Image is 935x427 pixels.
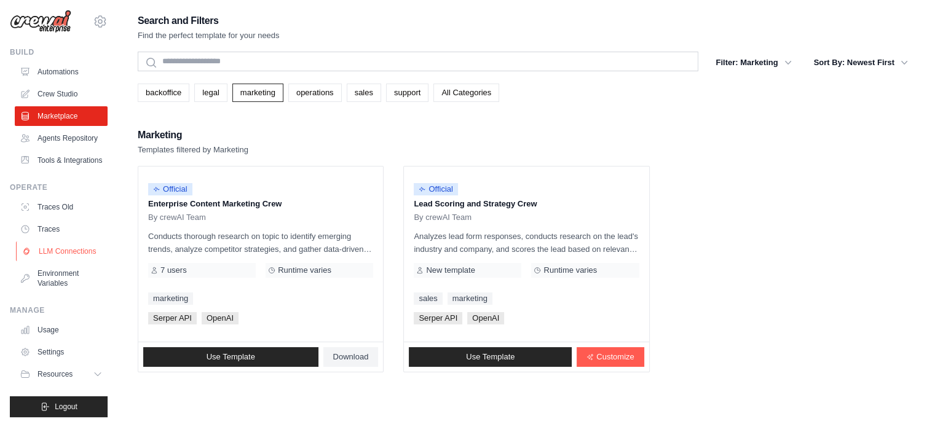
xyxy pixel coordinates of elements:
span: 7 users [160,265,187,275]
a: LLM Connections [16,241,109,261]
a: Crew Studio [15,84,108,104]
div: Operate [10,182,108,192]
p: Analyzes lead form responses, conducts research on the lead's industry and company, and scores th... [414,230,639,256]
div: Manage [10,305,108,315]
a: Marketplace [15,106,108,126]
a: Settings [15,342,108,362]
a: Download [323,347,379,367]
a: All Categories [433,84,499,102]
span: Use Template [466,352,515,362]
a: backoffice [138,84,189,102]
span: Runtime varies [278,265,331,275]
p: Lead Scoring and Strategy Crew [414,198,639,210]
h2: Marketing [138,127,248,144]
a: sales [414,292,442,305]
button: Filter: Marketing [708,52,799,74]
a: sales [347,84,381,102]
span: By crewAI Team [148,213,206,222]
p: Find the perfect template for your needs [138,29,280,42]
a: Tools & Integrations [15,151,108,170]
span: Download [333,352,369,362]
span: By crewAI Team [414,213,471,222]
span: OpenAI [467,312,504,324]
a: Environment Variables [15,264,108,293]
p: Conducts thorough research on topic to identify emerging trends, analyze competitor strategies, a... [148,230,373,256]
span: Use Template [207,352,255,362]
a: legal [194,84,227,102]
a: Customize [577,347,644,367]
a: Use Template [409,347,572,367]
h2: Search and Filters [138,12,280,29]
span: Customize [596,352,634,362]
p: Templates filtered by Marketing [138,144,248,156]
a: Automations [15,62,108,82]
button: Resources [15,364,108,384]
span: New template [426,265,475,275]
a: support [386,84,428,102]
button: Sort By: Newest First [807,52,915,74]
a: Traces [15,219,108,239]
a: marketing [448,292,492,305]
a: marketing [232,84,283,102]
p: Enterprise Content Marketing Crew [148,198,373,210]
span: Serper API [414,312,462,324]
a: marketing [148,292,193,305]
a: Traces Old [15,197,108,217]
div: Build [10,47,108,57]
img: Logo [10,10,71,33]
span: Official [414,183,458,195]
span: Runtime varies [543,265,597,275]
span: OpenAI [202,312,239,324]
a: Use Template [143,347,318,367]
span: Serper API [148,312,197,324]
span: Logout [55,402,77,412]
a: Usage [15,320,108,340]
span: Official [148,183,192,195]
a: operations [288,84,342,102]
button: Logout [10,396,108,417]
span: Resources [37,369,73,379]
a: Agents Repository [15,128,108,148]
